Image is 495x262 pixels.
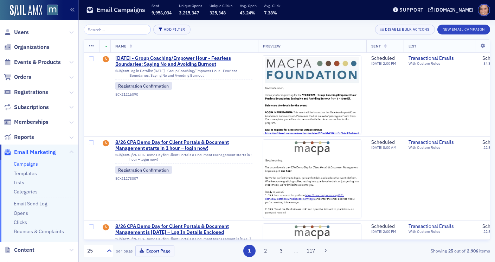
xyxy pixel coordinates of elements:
div: Draft [103,140,109,147]
p: Avg. Open [240,3,257,8]
button: 3 [275,245,288,257]
span: Orders [14,73,31,81]
span: … [291,248,301,254]
div: Scheduled [371,223,396,230]
span: List [409,44,417,49]
span: Content [14,246,34,254]
span: [DATE] [371,229,383,234]
a: 8/26 CPA Demo Day for Client Portals & Document Management starts in 1 hour – login now! [115,139,253,152]
div: With Custom Rules [409,229,472,234]
a: Registrations [4,88,48,96]
label: per page [116,248,133,254]
span: Organizations [14,43,50,51]
div: Support [399,7,424,13]
img: SailAMX [47,5,58,15]
a: [DATE] - Group Coaching/Empower Hour - Fearless Boundaries: Saying No and Avoiding Burnout [115,55,253,68]
button: Disable Bulk Actions [375,25,435,34]
span: 3,215,347 [179,10,199,15]
input: Search… [84,25,151,34]
a: Campaigns [14,161,38,167]
span: Sent [371,44,381,49]
a: Memberships [4,118,49,126]
span: Subscriptions [14,103,49,111]
div: With Custom Rules [409,61,472,66]
div: EC-21273007 [115,176,253,181]
span: Registrations [14,88,48,96]
a: Categories [14,188,38,195]
div: EC-21216090 [115,92,253,97]
p: Unique Clicks [210,3,232,8]
span: Subject: [115,237,129,246]
a: Transactional Emails [409,223,472,230]
p: Sent [152,3,172,8]
span: 9,956,034 [152,10,172,15]
a: Opens [14,210,28,216]
div: Registration Confirmation [115,82,172,90]
span: [DATE] [371,145,383,150]
button: New Email Campaign [437,25,490,34]
div: Draft [103,56,109,63]
div: 25 [87,247,103,255]
span: Name [115,44,127,49]
span: Memberships [14,118,49,126]
button: 2 [259,245,271,257]
span: 325,348 [210,10,226,15]
span: Profile [478,4,490,16]
a: View Homepage [42,5,58,17]
div: Registration Confirmation [115,166,172,174]
button: [DOMAIN_NAME] [428,7,476,12]
div: Scheduled [371,139,397,146]
a: 8/26 CPA Demo Day for Client Portals & Document Management is [DATE] – Log In Details Enclosed [115,223,253,236]
a: Email Send Log [14,200,47,207]
a: Subscriptions [4,103,49,111]
span: Subject: [115,69,129,78]
a: Clicks [14,219,27,225]
a: Transactional Emails [409,139,472,146]
span: 7.38% [264,10,277,15]
a: Lists [14,179,24,186]
p: Avg. Click [264,3,281,8]
a: Users [4,28,29,36]
div: [DOMAIN_NAME] [434,7,474,13]
h1: Email Campaigns [97,6,145,14]
span: Subject: [115,153,129,162]
a: Email Marketing [4,148,56,156]
a: Transactional Emails [409,55,472,62]
a: Organizations [4,43,50,51]
a: Orders [4,73,31,81]
div: 8/26 CPA Demo Day for Client Portals & Document Management is [DATE] – Log In Details Enclosed [115,237,253,248]
span: Events & Products [14,58,61,66]
button: Add Filter [153,25,191,34]
span: Users [14,28,29,36]
strong: 25 [447,248,454,254]
a: Templates [14,170,37,177]
span: 2:00 PM [383,61,396,66]
a: Events & Products [4,58,61,66]
div: Disable Bulk Actions [385,27,430,31]
strong: 2,906 [465,248,479,254]
span: Reports [14,133,34,141]
img: SailAMX [10,5,42,16]
div: Showing out of items [360,248,490,254]
span: 43.24% [240,10,255,15]
span: Email Marketing [14,148,56,156]
button: 1 [243,245,256,257]
button: 117 [305,245,317,257]
a: New Email Campaign [437,26,490,32]
span: 8:00 AM [383,145,397,150]
a: Content [4,246,34,254]
button: Export Page [135,245,174,256]
div: Scheduled [371,55,396,62]
div: 8/26 CPA Demo Day for Client Portals & Document Management starts in 1 hour – login now! [115,153,253,164]
a: Bounces & Complaints [14,228,64,235]
div: Log in Details: [DATE] - Group Coaching/Empower Hour - Fearless Boundaries: Saying No and Avoidin... [115,69,253,79]
span: Preview [263,44,281,49]
span: [DATE] [371,61,383,66]
span: 2:00 PM [383,229,396,234]
div: Draft [103,224,109,231]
